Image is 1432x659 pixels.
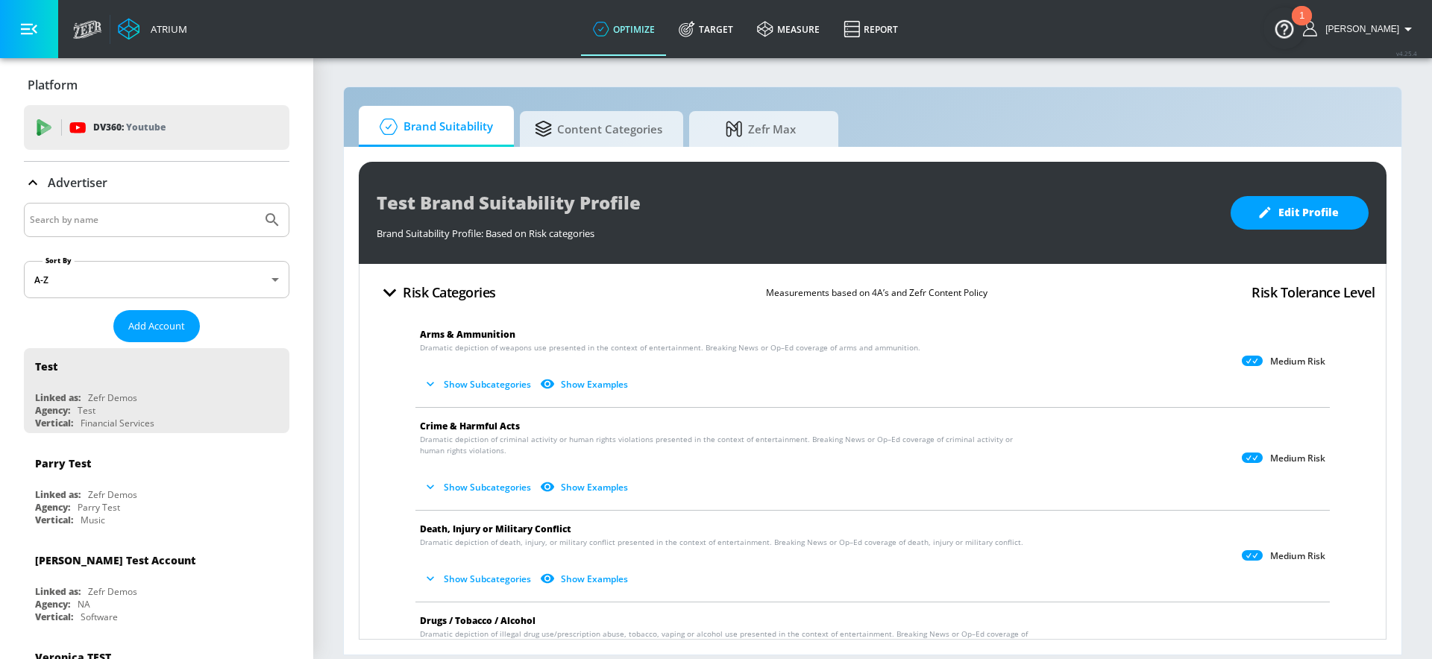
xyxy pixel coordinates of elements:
a: measure [745,2,832,56]
div: Parry TestLinked as:Zefr DemosAgency:Parry TestVertical:Music [24,445,289,530]
span: Dramatic depiction of illegal drug use/prescription abuse, tobacco, vaping or alcohol use present... [420,628,1037,651]
span: Dramatic depiction of weapons use presented in the context of entertainment. Breaking News or Op–... [420,342,920,353]
div: Advertiser [24,162,289,204]
div: Vertical: [35,417,73,429]
div: TestLinked as:Zefr DemosAgency:TestVertical:Financial Services [24,348,289,433]
button: [PERSON_NAME] [1303,20,1417,38]
div: Software [81,611,118,623]
span: login as: anthony.rios@zefr.com [1319,24,1399,34]
p: Medium Risk [1270,356,1325,368]
button: Edit Profile [1231,196,1369,230]
div: Agency: [35,501,70,514]
div: Parry Test [78,501,120,514]
p: DV360: [93,119,166,136]
button: Show Subcategories [420,567,537,591]
p: Measurements based on 4A’s and Zefr Content Policy [766,285,987,300]
div: Parry Test [35,456,91,470]
span: Content Categories [535,111,662,147]
input: Search by name [30,210,256,230]
span: Zefr Max [704,111,817,147]
span: Dramatic depiction of criminal activity or human rights violations presented in the context of en... [420,434,1037,456]
a: Target [667,2,745,56]
h4: Risk Categories [403,282,496,303]
div: [PERSON_NAME] Test Account [35,553,195,567]
div: Linked as: [35,585,81,598]
button: Risk Categories [371,275,502,310]
span: Edit Profile [1260,204,1339,222]
div: Test [78,404,95,417]
button: Add Account [113,310,200,342]
label: Sort By [43,256,75,265]
div: Zefr Demos [88,391,137,404]
div: Zefr Demos [88,488,137,501]
div: Agency: [35,598,70,611]
div: Vertical: [35,611,73,623]
span: Drugs / Tobacco / Alcohol [420,614,536,627]
div: Platform [24,64,289,106]
p: Advertiser [48,174,107,191]
div: Linked as: [35,488,81,501]
div: A-Z [24,261,289,298]
div: Vertical: [35,514,73,526]
span: Death, Injury or Military Conflict [420,523,571,535]
span: v 4.25.4 [1396,49,1417,57]
button: Show Examples [537,372,634,397]
button: Show Examples [537,567,634,591]
div: Test [35,359,57,373]
div: NA [78,598,90,611]
h4: Risk Tolerance Level [1252,282,1375,303]
div: Music [81,514,105,526]
div: Atrium [145,22,187,36]
a: Atrium [118,18,187,40]
span: Brand Suitability [374,109,493,145]
div: Brand Suitability Profile: Based on Risk categories [377,219,1216,240]
div: Financial Services [81,417,154,429]
div: [PERSON_NAME] Test AccountLinked as:Zefr DemosAgency:NAVertical:Software [24,542,289,627]
span: Dramatic depiction of death, injury, or military conflict presented in the context of entertainme... [420,537,1023,548]
button: Show Subcategories [420,372,537,397]
span: Arms & Ammunition [420,328,515,341]
p: Medium Risk [1270,453,1325,464]
span: Crime & Harmful Acts [420,420,520,432]
div: Linked as: [35,391,81,404]
p: Youtube [126,119,166,135]
a: Report [832,2,910,56]
div: Zefr Demos [88,585,137,598]
div: 1 [1299,16,1304,35]
button: Show Examples [537,475,634,499]
span: Add Account [128,318,185,335]
p: Medium Risk [1270,550,1325,562]
button: Show Subcategories [420,475,537,499]
button: Open Resource Center, 1 new notification [1263,7,1305,49]
a: optimize [581,2,667,56]
p: Platform [28,77,78,93]
div: DV360: Youtube [24,105,289,150]
div: Agency: [35,404,70,417]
